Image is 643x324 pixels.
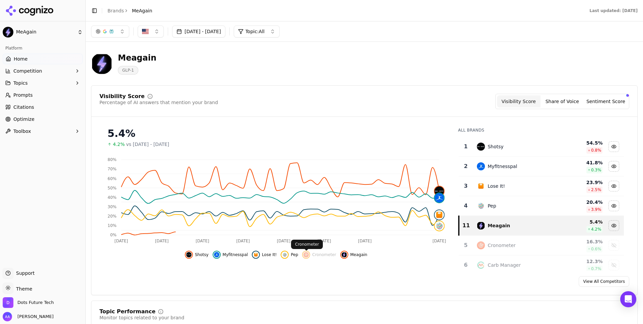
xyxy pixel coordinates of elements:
a: View All Competitors [579,276,629,287]
img: shotsy [435,186,444,196]
p: Cronometer [295,242,319,247]
div: Percentage of AI answers that mention your brand [99,99,218,106]
tspan: [DATE] [317,239,331,243]
div: Shotsy [488,143,503,150]
span: Pep [291,252,298,257]
span: 0.6 % [591,246,601,252]
div: 41.8 % [560,159,602,166]
tspan: [DATE] [432,239,446,243]
span: Toolbox [13,128,31,135]
tspan: 60% [108,176,117,181]
div: 4 [461,202,471,210]
img: Ameer Asghar [3,312,12,321]
span: 2.5 % [591,187,601,192]
img: US [142,28,149,35]
button: Toolbox [3,126,83,137]
div: All Brands [458,128,624,133]
button: Hide pep data [609,200,619,211]
span: 4.2% [113,141,125,148]
div: Lose It! [488,183,505,189]
tspan: 70% [108,167,117,171]
img: lose it! [435,210,444,220]
button: Show cronometer data [609,240,619,251]
div: Meagain [488,222,510,229]
span: Meagain [350,252,367,257]
img: shotsy [186,252,192,257]
span: Optimize [13,116,34,123]
button: Open organization switcher [3,297,54,308]
tr: 5cronometerCronometer16.3%0.6%Show cronometer data [459,236,624,255]
div: 20.4 % [560,199,602,206]
span: Prompts [13,92,33,98]
span: GLP-1 [118,66,138,75]
div: Visibility Score [99,94,145,99]
button: Hide meagain data [340,251,367,259]
span: 3.9 % [591,207,601,212]
div: Carb Manager [488,262,521,268]
tr: 3lose it!Lose It!23.9%2.5%Hide lose it! data [459,176,624,196]
div: Last updated: [DATE] [589,8,638,13]
div: Topic Performance [99,309,155,314]
button: Visibility Score [497,95,541,107]
div: 54.5 % [560,140,602,146]
nav: breadcrumb [108,7,152,14]
img: lose it! [477,182,485,190]
span: vs [DATE] - [DATE] [126,141,169,148]
span: Topic: All [245,28,265,35]
div: 5.4 % [560,219,602,225]
button: Hide shotsy data [609,141,619,152]
span: Topics [13,80,28,86]
span: Theme [13,286,32,292]
span: Home [14,56,27,62]
button: Share of Voice [541,95,584,107]
tr: 2myfitnesspalMyfitnesspal41.8%0.3%Hide myfitnesspal data [459,157,624,176]
div: Meagain [118,53,156,63]
tspan: 50% [108,186,117,190]
tspan: 0% [110,233,117,237]
span: Cronometer [312,252,336,257]
button: Hide shotsy data [185,251,209,259]
tspan: 20% [108,214,117,219]
div: 5 [461,241,471,249]
div: Pep [488,202,496,209]
div: Cronometer [488,242,515,249]
img: myfitnesspal [435,193,444,202]
div: 3 [461,182,471,190]
span: [PERSON_NAME] [15,314,54,320]
span: Competition [13,68,42,74]
tspan: [DATE] [236,239,250,243]
div: 2 [461,162,471,170]
div: 1 [461,143,471,151]
div: 23.9 % [560,179,602,186]
img: carb manager [477,261,485,269]
img: meagain [477,222,485,230]
div: 5.4% [108,128,445,140]
span: Myfitnesspal [223,252,248,257]
span: 4.2 % [591,227,601,232]
span: MeAgain [132,7,152,14]
button: Hide pep data [281,251,298,259]
span: MeAgain [16,29,75,35]
button: Hide myfitnesspal data [609,161,619,172]
img: myfitnesspal [477,162,485,170]
img: MeAgain [91,53,113,74]
tspan: [DATE] [358,239,372,243]
button: Sentiment Score [584,95,628,107]
button: [DATE] - [DATE] [172,25,225,37]
tspan: 80% [108,157,117,162]
a: Optimize [3,114,83,125]
button: Hide lose it! data [609,181,619,191]
div: 6 [461,261,471,269]
a: Brands [108,8,124,13]
img: pep [435,221,444,231]
tspan: [DATE] [115,239,128,243]
div: Open Intercom Messenger [620,291,636,307]
div: 12.3 % [560,258,602,265]
button: Competition [3,66,83,76]
img: myfitnesspal [214,252,219,257]
button: Show cronometer data [302,251,336,259]
tspan: 30% [108,205,117,209]
a: Home [3,54,83,64]
img: pep [477,202,485,210]
span: Citations [13,104,34,110]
